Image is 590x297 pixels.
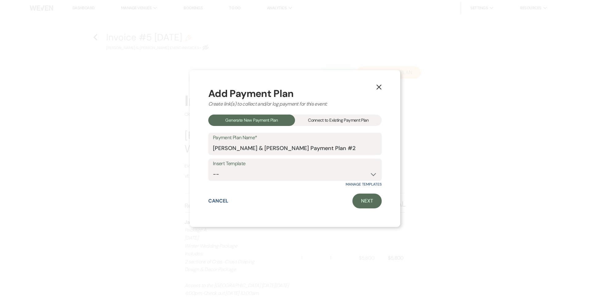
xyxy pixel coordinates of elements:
[346,182,382,187] a: Manage Templates
[213,159,377,168] label: Insert Template
[208,199,228,203] button: Cancel
[213,133,377,142] label: Payment Plan Name*
[208,100,382,108] div: Create link(s) to collect and/or log payment for this event:
[352,194,382,208] a: Next
[208,89,382,98] div: Add Payment Plan
[295,115,382,126] div: Connect to Existing Payment Plan
[208,115,295,126] div: Generate New Payment Plan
